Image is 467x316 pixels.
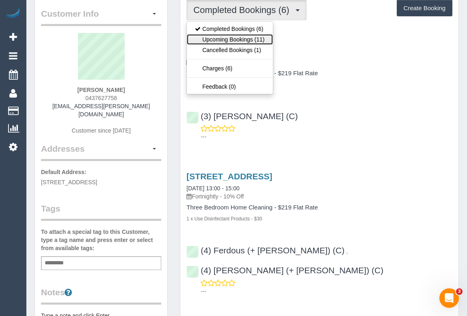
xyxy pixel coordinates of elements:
[41,228,161,252] label: To attach a special tag to this Customer, type a tag name and press enter or select from availabl...
[187,63,272,74] a: Charges (6)
[186,192,452,200] p: Fortnightly - 10% Off
[439,288,459,308] iframe: Intercom live chat
[186,266,383,275] a: (4) [PERSON_NAME] (+ [PERSON_NAME]) (C)
[187,34,272,45] a: Upcoming Bookings (11)
[72,127,131,134] span: Customer since [DATE]
[186,204,452,211] h4: Three Bedroom Home Cleaning - $219 Flat Rate
[77,87,125,93] strong: [PERSON_NAME]
[186,58,452,66] p: Fortnightly - 10% Off
[85,95,117,101] span: 0437627758
[52,103,150,118] a: [EMAIL_ADDRESS][PERSON_NAME][DOMAIN_NAME]
[41,168,86,176] label: Default Address:
[186,185,239,192] a: [DATE] 13:00 - 15:00
[186,246,344,255] a: (4) Ferdous (+ [PERSON_NAME]) (C)
[201,287,452,295] p: ---
[187,81,272,92] a: Feedback (0)
[186,172,272,181] a: [STREET_ADDRESS]
[41,286,161,305] legend: Notes
[41,8,161,26] legend: Customer Info
[187,24,272,34] a: Completed Bookings (6)
[201,133,452,141] p: ---
[186,70,452,77] h4: Three Bedroom Home Cleaning - $219 Flat Rate
[456,288,463,295] span: 3
[186,111,298,121] a: (3) [PERSON_NAME] (C)
[41,203,161,221] legend: Tags
[193,5,293,15] span: Completed Bookings (6)
[186,216,262,222] small: 1 x Use Disinfectant Products - $30
[5,8,21,20] img: Automaid Logo
[346,248,348,255] span: ,
[187,45,272,55] a: Cancelled Bookings (1)
[41,179,97,185] span: [STREET_ADDRESS]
